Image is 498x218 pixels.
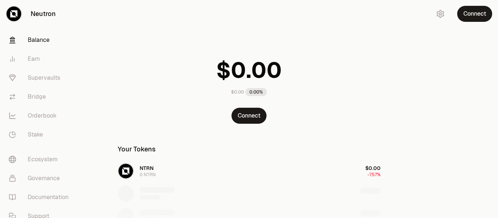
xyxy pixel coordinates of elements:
[231,89,244,95] div: $0.00
[118,144,156,154] div: Your Tokens
[3,188,79,207] a: Documentation
[3,31,79,49] a: Balance
[457,6,492,22] button: Connect
[3,68,79,87] a: Supervaults
[3,87,79,106] a: Bridge
[245,88,267,96] div: 0.00%
[3,150,79,169] a: Ecosystem
[3,106,79,125] a: Orderbook
[3,169,79,188] a: Governance
[3,125,79,144] a: Stake
[3,49,79,68] a: Earn
[232,108,266,124] button: Connect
